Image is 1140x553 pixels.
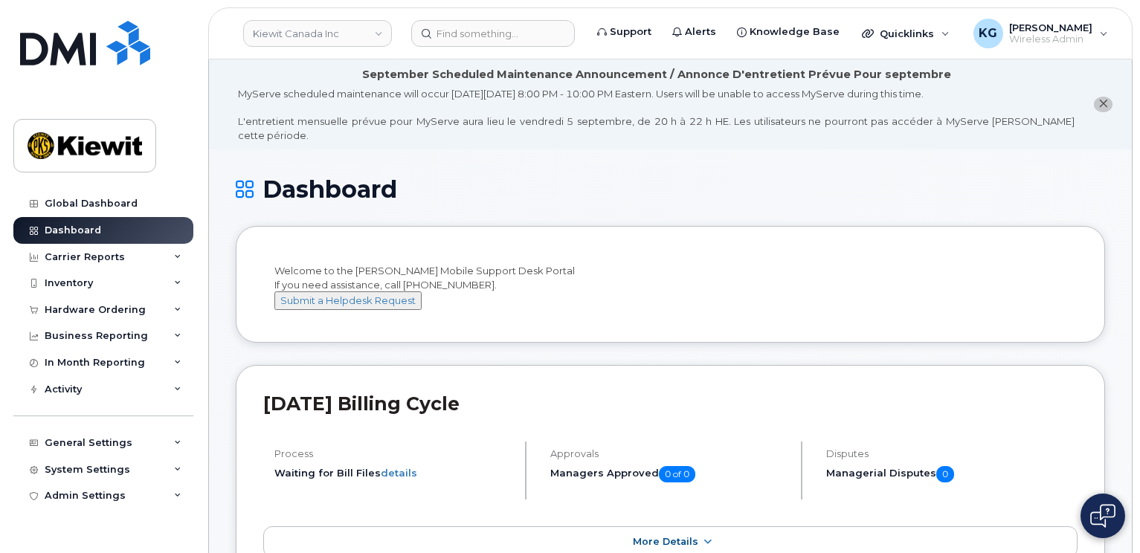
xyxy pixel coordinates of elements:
[1090,504,1115,528] img: Open chat
[274,291,422,310] button: Submit a Helpdesk Request
[274,264,1066,310] div: Welcome to the [PERSON_NAME] Mobile Support Desk Portal If you need assistance, call [PHONE_NUMBER].
[550,466,788,482] h5: Managers Approved
[633,536,698,547] span: More Details
[659,466,695,482] span: 0 of 0
[274,294,422,306] a: Submit a Helpdesk Request
[274,466,512,480] li: Waiting for Bill Files
[826,448,1078,459] h4: Disputes
[550,448,788,459] h4: Approvals
[1094,97,1112,112] button: close notification
[263,392,1078,415] h2: [DATE] Billing Cycle
[274,448,512,459] h4: Process
[236,176,1105,202] h1: Dashboard
[238,87,1075,142] div: MyServe scheduled maintenance will occur [DATE][DATE] 8:00 PM - 10:00 PM Eastern. Users will be u...
[362,67,951,83] div: September Scheduled Maintenance Announcement / Annonce D'entretient Prévue Pour septembre
[826,466,1078,482] h5: Managerial Disputes
[381,467,417,479] a: details
[936,466,954,482] span: 0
